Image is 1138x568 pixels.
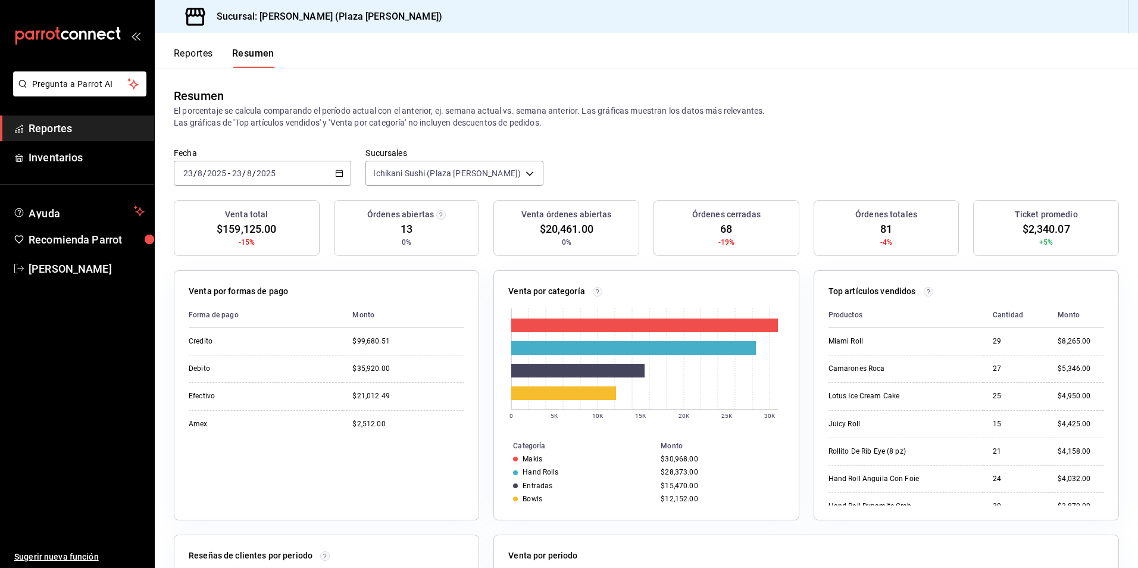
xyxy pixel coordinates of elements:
span: +5% [1039,237,1053,248]
p: Top artículos vendidos [829,285,916,298]
span: Inventarios [29,149,145,166]
div: Lotus Ice Cream Cake [829,391,948,401]
span: - [228,168,230,178]
div: $30,968.00 [661,455,779,463]
div: 30 [993,501,1039,511]
span: 0% [562,237,571,248]
div: Credito [189,336,308,347]
span: -4% [880,237,892,248]
div: $99,680.51 [352,336,464,347]
span: Pregunta a Parrot AI [32,78,128,90]
th: Monto [343,302,464,328]
div: Miami Roll [829,336,948,347]
div: $4,032.00 [1058,474,1104,484]
th: Forma de pago [189,302,343,328]
span: -19% [718,237,735,248]
input: -- [183,168,193,178]
div: $2,512.00 [352,419,464,429]
div: $8,265.00 [1058,336,1104,347]
span: / [203,168,207,178]
th: Cantidad [983,302,1048,328]
div: navigation tabs [174,48,274,68]
button: open_drawer_menu [131,31,140,40]
span: $159,125.00 [217,221,276,237]
text: 10K [592,413,604,419]
div: Bowls [523,495,542,503]
span: $2,340.07 [1023,221,1070,237]
button: Reportes [174,48,213,68]
span: -15% [239,237,255,248]
span: Ayuda [29,204,129,219]
div: 24 [993,474,1039,484]
span: 68 [720,221,732,237]
text: 5K [551,413,558,419]
div: $28,373.00 [661,468,779,476]
span: 0% [402,237,411,248]
div: Debito [189,364,308,374]
h3: Sucursal: [PERSON_NAME] (Plaza [PERSON_NAME]) [207,10,442,24]
div: Hand Roll Dynamite Crab [829,501,948,511]
div: $35,920.00 [352,364,464,374]
th: Productos [829,302,983,328]
p: Venta por formas de pago [189,285,288,298]
div: $4,425.00 [1058,419,1104,429]
div: Entradas [523,482,552,490]
div: Hand Roll Anguila Con Foie [829,474,948,484]
div: 25 [993,391,1039,401]
text: 0 [509,413,513,419]
div: Camarones Roca [829,364,948,374]
input: -- [246,168,252,178]
text: 15K [635,413,646,419]
span: / [193,168,197,178]
div: Efectivo [189,391,308,401]
a: Pregunta a Parrot AI [8,86,146,99]
h3: Órdenes totales [855,208,917,221]
div: 21 [993,447,1039,457]
input: ---- [256,168,276,178]
div: Makis [523,455,542,463]
th: Monto [1048,302,1104,328]
span: Recomienda Parrot [29,232,145,248]
input: -- [197,168,203,178]
h3: Ticket promedio [1015,208,1078,221]
span: 81 [880,221,892,237]
div: Juicy Roll [829,419,948,429]
p: Venta por periodo [508,550,577,562]
span: 13 [401,221,412,237]
span: Ichikani Sushi (Plaza [PERSON_NAME]) [373,167,521,179]
span: Reportes [29,120,145,136]
div: $21,012.49 [352,391,464,401]
th: Monto [656,439,798,452]
div: $15,470.00 [661,482,779,490]
div: $5,346.00 [1058,364,1104,374]
div: 15 [993,419,1039,429]
div: $12,152.00 [661,495,779,503]
h3: Venta total [225,208,268,221]
div: Hand Rolls [523,468,558,476]
input: ---- [207,168,227,178]
div: Rollito De Rib Eye (8 pz) [829,447,948,457]
span: / [252,168,256,178]
h3: Órdenes abiertas [367,208,434,221]
p: El porcentaje se calcula comparando el período actual con el anterior, ej. semana actual vs. sema... [174,105,1119,129]
div: 29 [993,336,1039,347]
span: / [242,168,246,178]
p: Reseñas de clientes por periodo [189,550,312,562]
label: Sucursales [365,149,543,157]
text: 25K [721,413,733,419]
p: Venta por categoría [508,285,585,298]
button: Pregunta a Parrot AI [13,71,146,96]
div: $4,950.00 [1058,391,1104,401]
text: 30K [764,413,776,419]
h3: Órdenes cerradas [692,208,761,221]
h3: Venta órdenes abiertas [521,208,612,221]
button: Resumen [232,48,274,68]
span: [PERSON_NAME] [29,261,145,277]
text: 20K [679,413,690,419]
div: $3,870.00 [1058,501,1104,511]
th: Categoría [494,439,656,452]
div: Amex [189,419,308,429]
div: 27 [993,364,1039,374]
label: Fecha [174,149,351,157]
div: $4,158.00 [1058,447,1104,457]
